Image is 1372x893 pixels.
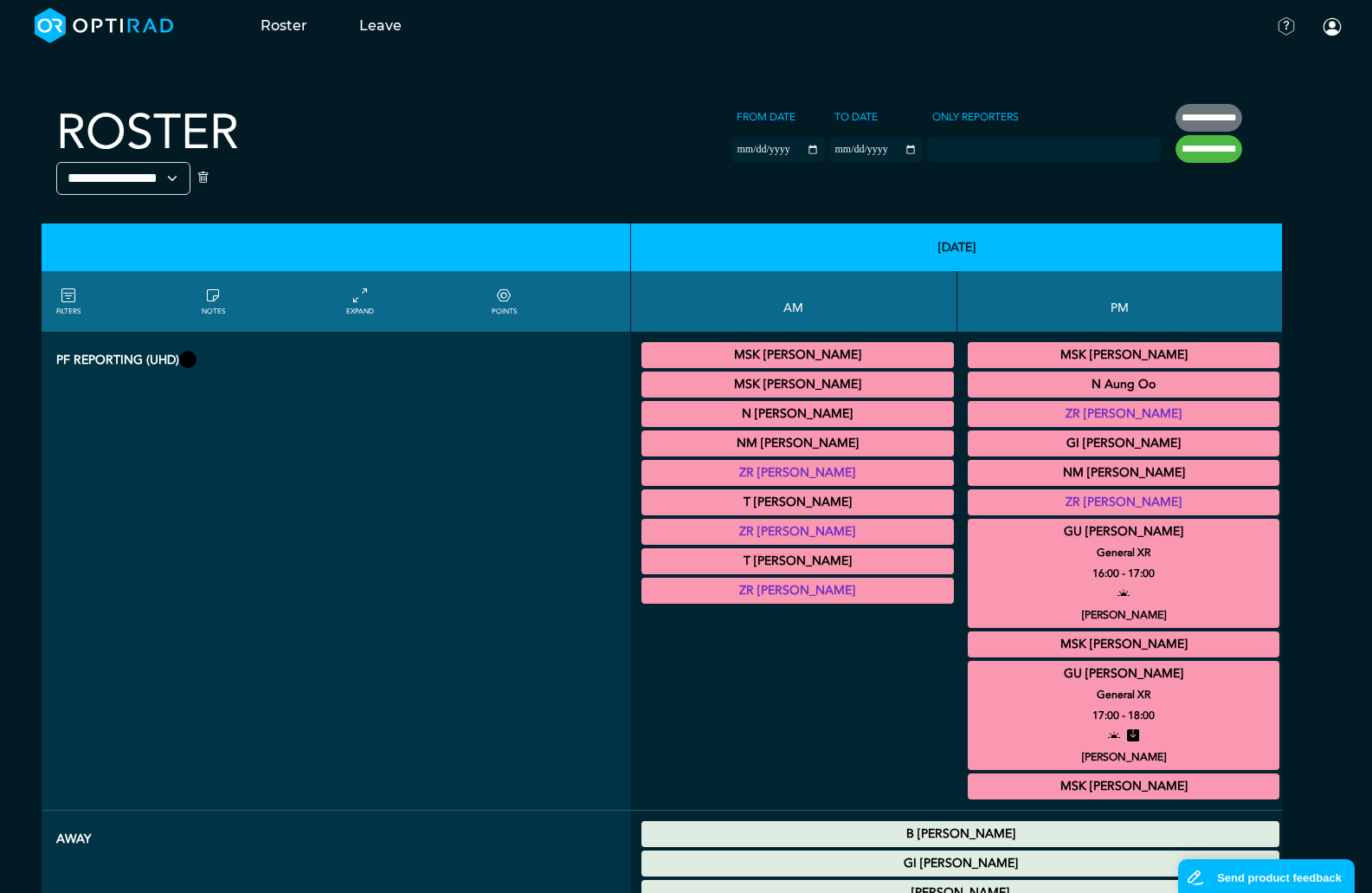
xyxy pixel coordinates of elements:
div: General XR 13:00 - 14:00 [968,430,1280,456]
div: General XR 08:00 - 09:00 [641,460,954,486]
summary: B [PERSON_NAME] [644,824,1277,844]
label: From date [731,104,801,130]
div: General XR 09:30 - 10:00 [641,519,954,545]
div: General XR 13:00 - 14:00 [968,460,1280,486]
div: General XR 12:00 - 13:00 [968,342,1280,368]
div: Sick Leave 00:00 - 23:59 [641,821,1279,847]
label: To date [829,104,883,130]
div: General XR 07:00 - 08:00 [641,372,954,398]
div: General XR 10:00 - 11:00 [641,578,954,604]
summary: N Aung Oo [970,374,1278,395]
a: collapse/expand entries [346,286,374,317]
summary: NM [PERSON_NAME] [970,463,1278,483]
h2: Roster [56,104,239,162]
a: collapse/expand expected points [492,286,517,317]
small: 17:00 - 18:00 [1092,705,1155,726]
div: General XR 07:00 - 08:00 [641,401,954,427]
summary: ZR [PERSON_NAME] [970,492,1278,513]
div: General XR 16:00 - 17:00 [968,519,1280,628]
summary: T [PERSON_NAME] [644,492,951,513]
summary: GU [PERSON_NAME] [970,521,1278,542]
th: [DATE] [631,223,1283,271]
div: General XR 07:00 - 07:30 [641,342,954,368]
small: General XR [960,542,1288,563]
i: stored entry [1127,726,1139,747]
th: PF Reporting (UHD) [42,332,631,811]
summary: MSK [PERSON_NAME] [970,634,1278,655]
div: Annual Leave 00:00 - 23:59 [641,851,1279,877]
label: Only Reporters [927,104,1024,130]
div: General XR 08:00 - 09:00 [641,430,954,456]
th: PM [957,271,1284,332]
small: [PERSON_NAME] [960,605,1288,625]
summary: MSK [PERSON_NAME] [644,345,951,366]
summary: MSK [PERSON_NAME] [970,776,1278,797]
a: FILTERS [56,286,81,317]
summary: ZR [PERSON_NAME] [644,580,951,601]
i: open to allocation [1118,584,1130,605]
summary: N [PERSON_NAME] [644,404,951,424]
summary: ZR [PERSON_NAME] [644,521,951,542]
div: General XR 10:00 - 11:00 [641,548,954,574]
i: open to allocation [1108,726,1120,747]
div: XR MSK 19:00 - 19:30 [968,773,1280,799]
a: show/hide notes [202,286,225,317]
input: null [929,139,1015,155]
summary: ZR [PERSON_NAME] [644,463,951,483]
summary: MSK [PERSON_NAME] [970,345,1278,366]
summary: GU [PERSON_NAME] [970,663,1278,684]
div: General XR 12:00 - 13:30 [968,372,1280,398]
summary: GI [PERSON_NAME] [644,853,1277,874]
div: General XR 16:00 - 17:00 [968,631,1280,657]
summary: MSK [PERSON_NAME] [644,374,951,395]
small: 16:00 - 17:00 [1092,563,1155,584]
summary: ZR [PERSON_NAME] [970,404,1278,424]
th: AM [631,271,957,332]
div: General XR 13:00 - 14:00 [968,489,1280,515]
summary: NM [PERSON_NAME] [644,433,951,454]
div: General XR 12:00 - 14:00 [968,401,1280,427]
div: General XR 09:00 - 10:00 [641,489,954,515]
small: General XR [960,684,1288,705]
div: General XR 17:00 - 18:00 [968,661,1280,770]
summary: GI [PERSON_NAME] [970,433,1278,454]
small: [PERSON_NAME] [960,747,1288,767]
summary: T [PERSON_NAME] [644,551,951,572]
img: brand-opti-rad-logos-blue-and-white-d2f68631ba2948856bd03f2d395fb146ddc8fb01b4b6e9315ea85fa773367... [35,8,174,43]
